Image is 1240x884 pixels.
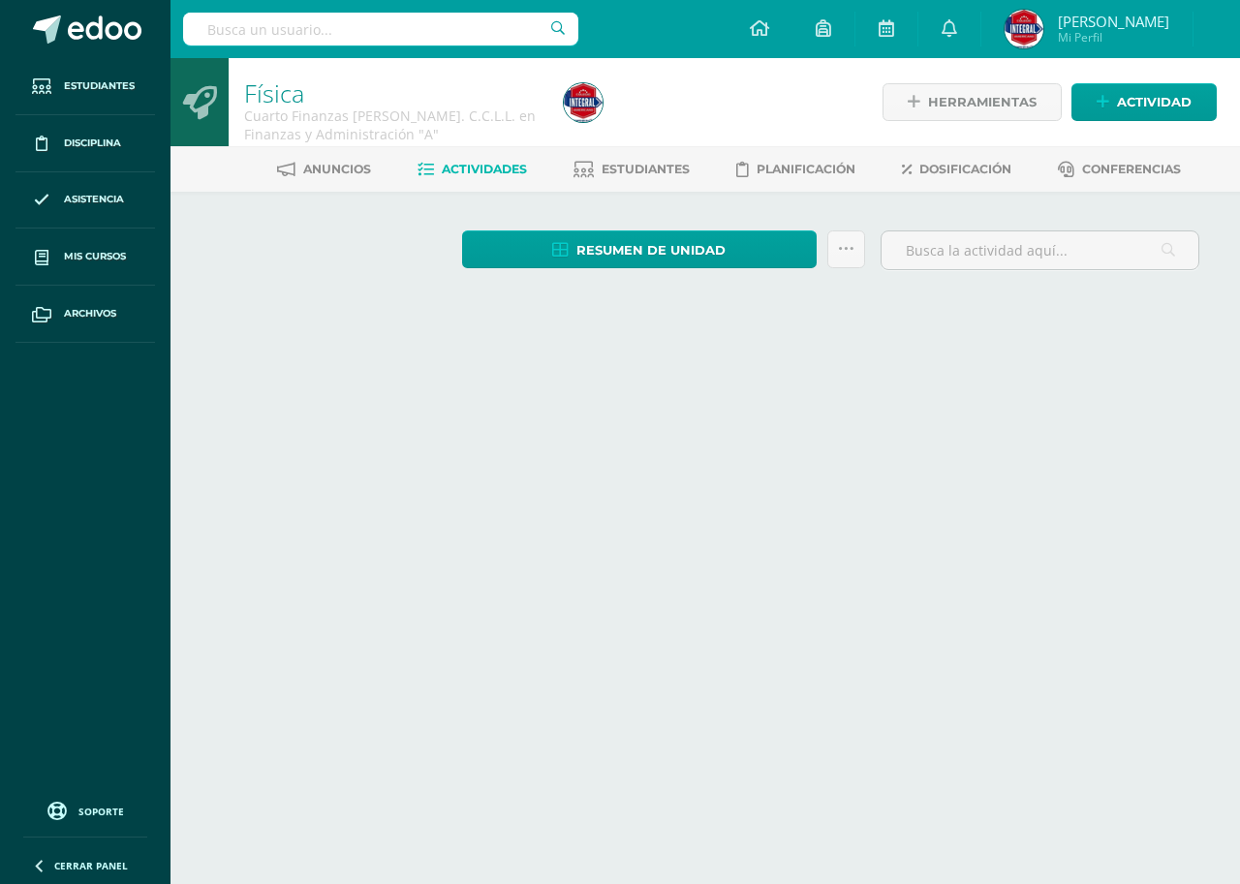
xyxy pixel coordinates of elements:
[64,192,124,207] span: Asistencia
[882,231,1198,269] input: Busca la actividad aquí...
[15,115,155,172] a: Disciplina
[277,154,371,185] a: Anuncios
[736,154,855,185] a: Planificación
[902,154,1011,185] a: Dosificación
[15,229,155,286] a: Mis cursos
[244,107,541,143] div: Cuarto Finanzas Bach. C.C.L.L. en Finanzas y Administración 'A'
[78,805,124,818] span: Soporte
[1071,83,1217,121] a: Actividad
[576,232,726,268] span: Resumen de unidad
[64,136,121,151] span: Disciplina
[442,162,527,176] span: Actividades
[883,83,1062,121] a: Herramientas
[1058,29,1169,46] span: Mi Perfil
[919,162,1011,176] span: Dosificación
[23,797,147,823] a: Soporte
[54,859,128,872] span: Cerrar panel
[1058,154,1181,185] a: Conferencias
[244,76,304,109] a: Física
[15,286,155,343] a: Archivos
[602,162,690,176] span: Estudiantes
[462,230,817,268] a: Resumen de unidad
[64,249,126,264] span: Mis cursos
[15,58,155,115] a: Estudiantes
[564,83,603,122] img: b162ec331ce9f8bdc5a41184ad28ca5c.png
[15,172,155,229] a: Asistencia
[303,162,371,176] span: Anuncios
[64,78,135,94] span: Estudiantes
[757,162,855,176] span: Planificación
[1005,10,1043,48] img: b162ec331ce9f8bdc5a41184ad28ca5c.png
[418,154,527,185] a: Actividades
[183,13,578,46] input: Busca un usuario...
[928,84,1037,120] span: Herramientas
[573,154,690,185] a: Estudiantes
[64,306,116,321] span: Archivos
[1058,12,1169,31] span: [PERSON_NAME]
[1082,162,1181,176] span: Conferencias
[1117,84,1192,120] span: Actividad
[244,79,541,107] h1: Física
